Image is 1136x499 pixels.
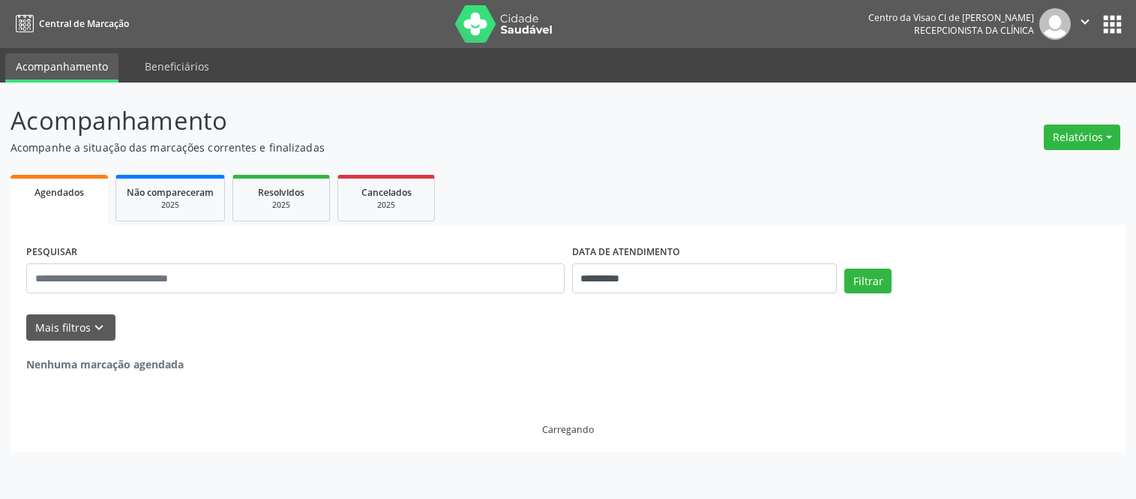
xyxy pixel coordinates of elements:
button: Relatórios [1044,125,1120,150]
div: Centro da Visao Cl de [PERSON_NAME] [868,11,1034,24]
span: Cancelados [361,186,412,199]
span: Não compareceram [127,186,214,199]
button: Mais filtroskeyboard_arrow_down [26,314,115,341]
span: Central de Marcação [39,17,129,30]
a: Central de Marcação [10,11,129,36]
p: Acompanhe a situação das marcações correntes e finalizadas [10,140,791,155]
span: Recepcionista da clínica [914,24,1034,37]
a: Beneficiários [134,53,220,80]
span: Agendados [34,186,84,199]
div: 2025 [127,200,214,211]
button:  [1071,8,1099,40]
strong: Nenhuma marcação agendada [26,357,184,371]
p: Acompanhamento [10,102,791,140]
label: PESQUISAR [26,241,77,264]
a: Acompanhamento [5,53,118,83]
label: DATA DE ATENDIMENTO [572,241,680,264]
img: img [1039,8,1071,40]
i:  [1077,14,1093,30]
i: keyboard_arrow_down [91,320,107,336]
div: Carregando [542,423,594,436]
button: apps [1099,11,1126,38]
button: Filtrar [844,269,892,294]
div: 2025 [349,200,424,211]
span: Resolvidos [258,186,304,199]
div: 2025 [244,200,319,211]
